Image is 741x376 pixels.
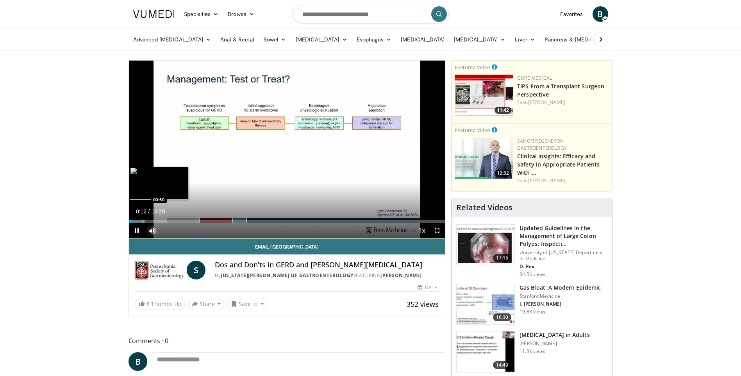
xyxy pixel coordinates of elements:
[414,223,429,238] button: Playback Rate
[510,32,539,47] a: Liver
[146,300,150,308] span: 8
[593,6,608,22] a: B
[520,263,607,270] p: D. Rex
[396,32,449,47] a: [MEDICAL_DATA]
[129,32,216,47] a: Advanced [MEDICAL_DATA]
[455,75,513,116] a: 11:42
[148,208,150,215] span: /
[528,177,565,184] a: [PERSON_NAME]
[145,223,160,238] button: Mute
[129,61,445,239] video-js: Video Player
[520,348,545,355] p: 11.5K views
[227,298,267,310] button: Save to
[455,138,513,179] img: bf9ce42c-6823-4735-9d6f-bc9dbebbcf2c.png.150x105_q85_crop-smart_upscale.jpg
[455,127,490,134] small: Featured Video
[223,6,259,22] a: Browse
[188,298,225,310] button: Share
[418,284,439,291] div: [DATE]
[520,309,545,315] p: 19.8K views
[215,272,439,279] div: By FEATURING
[130,167,188,200] img: image.jpeg
[293,5,449,23] input: Search topics, interventions
[495,170,511,177] span: 12:32
[135,298,185,310] a: 8 Thumbs Up
[495,107,511,114] span: 11:42
[520,284,601,292] h3: Gas Bloat: A Modern Epidemic
[517,152,600,176] a: Clinical Insights: Efficacy and Safety in Appropriate Patients With …
[179,6,223,22] a: Specialties
[407,299,439,309] span: 352 views
[151,208,165,215] span: 19:28
[517,138,567,151] a: Sanofi Regeneron Gastroenterology
[455,64,490,71] small: Featured Video
[517,177,609,184] div: Feat.
[517,99,609,106] div: Feat.
[456,203,512,212] h4: Related Videos
[129,336,446,346] span: Comments 0
[555,6,588,22] a: Favorites
[520,301,601,307] p: I. [PERSON_NAME]
[129,352,147,371] a: B
[129,220,445,223] div: Progress Bar
[456,224,607,278] a: 17:15 Updated Guidelines in the Management of Large Colon Polyps: Inspecti… University of [US_STA...
[380,272,422,279] a: [PERSON_NAME]
[520,331,589,339] h3: [MEDICAL_DATA] in Adults
[455,75,513,116] img: 4003d3dc-4d84-4588-a4af-bb6b84f49ae6.150x105_q85_crop-smart_upscale.jpg
[493,361,512,369] span: 14:49
[455,138,513,179] a: 12:32
[352,32,396,47] a: Esophagus
[187,261,205,279] a: S
[456,284,607,325] a: 16:30 Gas Bloat: A Modern Epidemic Stanford Medicine I. [PERSON_NAME] 19.8K views
[129,223,145,238] button: Pause
[135,261,184,279] img: Pennsylvania Society of Gastroenterology
[291,32,352,47] a: [MEDICAL_DATA]
[520,249,607,262] p: University of [US_STATE] Department of Medicine
[429,223,445,238] button: Fullscreen
[540,32,631,47] a: Pancreas & [MEDICAL_DATA]
[528,99,565,106] a: [PERSON_NAME]
[259,32,291,47] a: Bowel
[493,254,512,262] span: 17:15
[129,239,445,254] a: Email [GEOGRAPHIC_DATA]
[517,75,552,81] a: Gore Medical
[517,82,604,98] a: TIPS From a Transplant Surgeon Perspective
[136,208,146,215] span: 0:12
[457,225,514,265] img: dfcfcb0d-b871-4e1a-9f0c-9f64970f7dd8.150x105_q85_crop-smart_upscale.jpg
[520,293,601,299] p: Stanford Medicine
[457,284,514,325] img: 480ec31d-e3c1-475b-8289-0a0659db689a.150x105_q85_crop-smart_upscale.jpg
[456,331,607,372] a: 14:49 [MEDICAL_DATA] in Adults [PERSON_NAME] 11.5K views
[457,331,514,372] img: 11950cd4-d248-4755-8b98-ec337be04c84.150x105_q85_crop-smart_upscale.jpg
[493,313,512,321] span: 16:30
[133,10,175,18] img: VuMedi Logo
[520,224,607,248] h3: Updated Guidelines in the Management of Large Colon Polyps: Inspecti…
[520,271,545,278] p: 34.5K views
[449,32,510,47] a: [MEDICAL_DATA]
[216,32,259,47] a: Anal & Rectal
[520,340,589,347] p: [PERSON_NAME]
[221,272,354,279] a: [US_STATE][PERSON_NAME] of Gastroenterology
[215,261,439,269] h4: Dos and Don'ts in GERD and [PERSON_NAME][MEDICAL_DATA]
